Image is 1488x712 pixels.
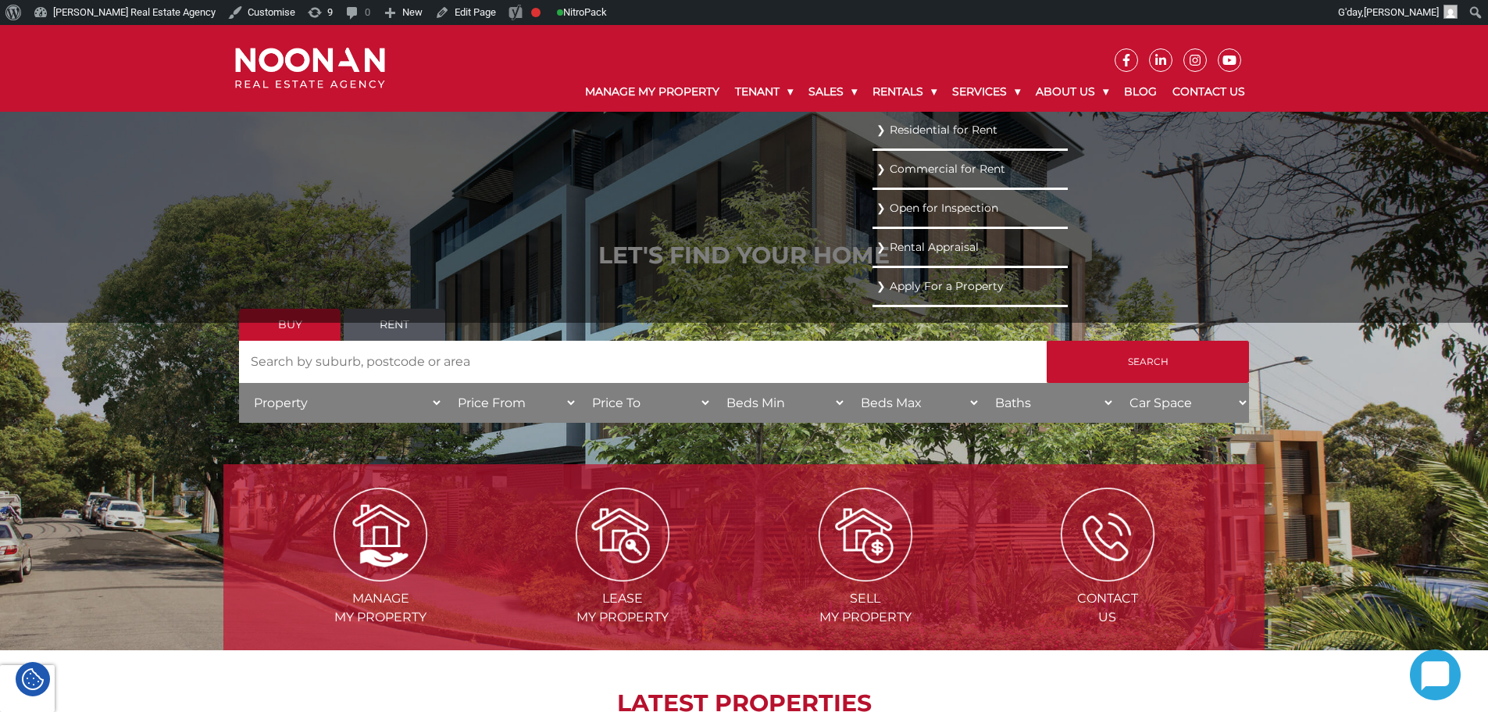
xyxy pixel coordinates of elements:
[16,662,50,696] div: Cookie Settings
[801,72,865,112] a: Sales
[746,589,985,627] span: Sell my Property
[876,159,1064,180] a: Commercial for Rent
[1165,72,1253,112] a: Contact Us
[865,72,944,112] a: Rentals
[261,589,500,627] span: Manage my Property
[576,488,669,581] img: Lease my property
[876,237,1064,258] a: Rental Appraisal
[239,341,1047,383] input: Search by suburb, postcode or area
[239,309,341,341] a: Buy
[1364,6,1439,18] span: [PERSON_NAME]
[235,48,385,89] img: Noonan Real Estate Agency
[577,72,727,112] a: Manage My Property
[1028,72,1116,112] a: About Us
[876,120,1064,141] a: Residential for Rent
[727,72,801,112] a: Tenant
[1116,72,1165,112] a: Blog
[876,276,1064,297] a: Apply For a Property
[531,8,541,17] div: Focus keyphrase not set
[988,589,1227,627] span: Contact Us
[944,72,1028,112] a: Services
[503,526,742,624] a: Lease my property Leasemy Property
[988,526,1227,624] a: ICONS ContactUs
[746,526,985,624] a: Sell my property Sellmy Property
[261,526,500,624] a: Manage my Property Managemy Property
[819,488,912,581] img: Sell my property
[876,198,1064,219] a: Open for Inspection
[1061,488,1154,581] img: ICONS
[1047,341,1249,383] input: Search
[334,488,427,581] img: Manage my Property
[503,589,742,627] span: Lease my Property
[344,309,445,341] a: Rent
